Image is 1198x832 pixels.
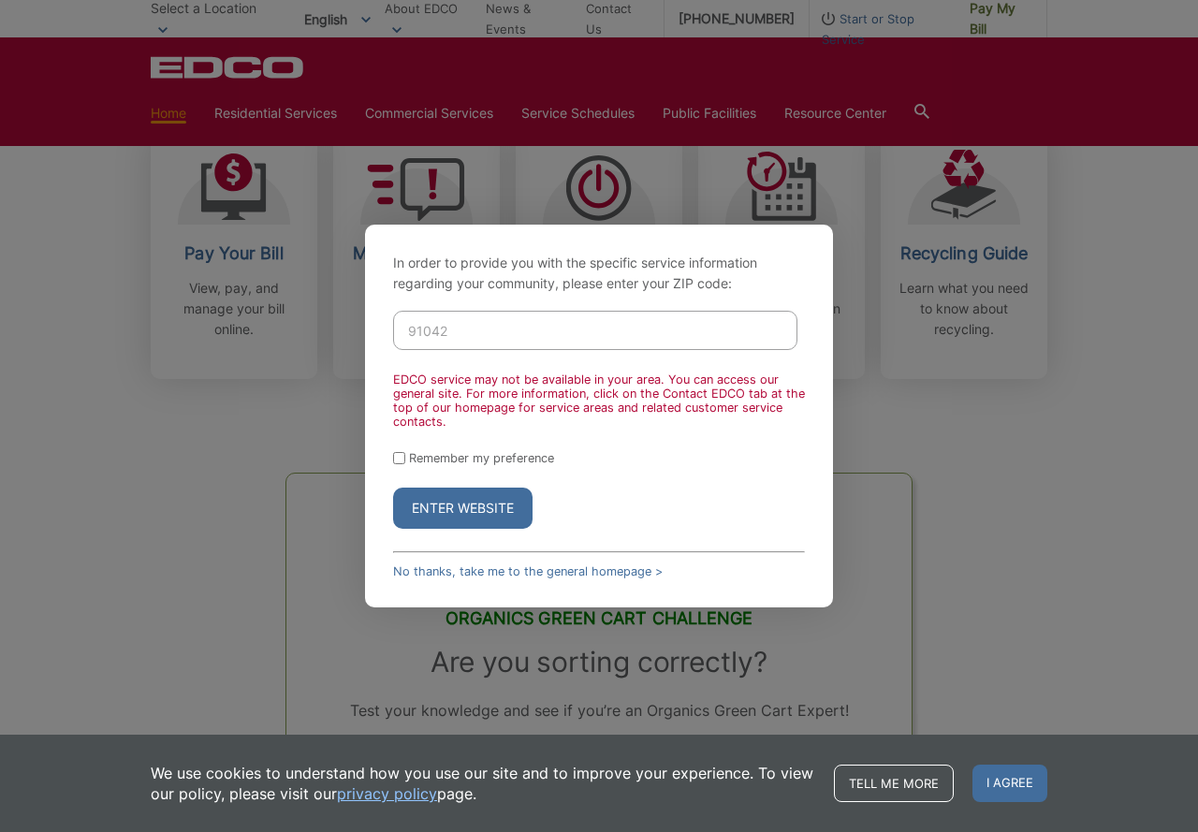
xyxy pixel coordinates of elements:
a: No thanks, take me to the general homepage > [393,564,663,578]
div: EDCO service may not be available in your area. You can access our general site. For more informa... [393,372,805,429]
input: Enter ZIP Code [393,311,797,350]
p: In order to provide you with the specific service information regarding your community, please en... [393,253,805,294]
p: We use cookies to understand how you use our site and to improve your experience. To view our pol... [151,763,815,804]
span: I agree [972,765,1047,802]
a: Tell me more [834,765,954,802]
a: privacy policy [337,783,437,804]
button: Enter Website [393,488,533,529]
label: Remember my preference [409,451,554,465]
